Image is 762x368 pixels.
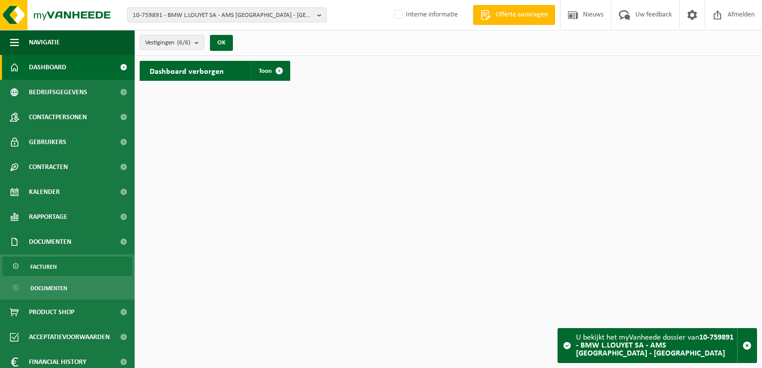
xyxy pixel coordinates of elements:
a: Toon [251,61,289,81]
button: OK [210,35,233,51]
button: Vestigingen(6/6) [140,35,204,50]
span: Toon [259,68,272,74]
span: Kalender [29,180,60,204]
strong: 10-759891 - BMW L.LOUYET SA - AMS [GEOGRAPHIC_DATA] - [GEOGRAPHIC_DATA] [576,334,734,358]
div: U bekijkt het myVanheede dossier van [576,329,737,363]
a: Facturen [2,257,132,276]
a: Documenten [2,278,132,297]
button: 10-759891 - BMW L.LOUYET SA - AMS [GEOGRAPHIC_DATA] - [GEOGRAPHIC_DATA] [127,7,327,22]
span: 10-759891 - BMW L.LOUYET SA - AMS [GEOGRAPHIC_DATA] - [GEOGRAPHIC_DATA] [133,8,313,23]
span: Contactpersonen [29,105,87,130]
span: Offerte aanvragen [493,10,550,20]
span: Facturen [30,257,57,276]
span: Documenten [30,279,67,298]
count: (6/6) [177,39,190,46]
a: Offerte aanvragen [473,5,555,25]
label: Interne informatie [392,7,458,22]
span: Documenten [29,229,71,254]
span: Vestigingen [145,35,190,50]
span: Gebruikers [29,130,66,155]
h2: Dashboard verborgen [140,61,234,80]
span: Bedrijfsgegevens [29,80,87,105]
span: Navigatie [29,30,60,55]
span: Rapportage [29,204,67,229]
span: Product Shop [29,300,74,325]
span: Contracten [29,155,68,180]
span: Acceptatievoorwaarden [29,325,110,350]
span: Dashboard [29,55,66,80]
